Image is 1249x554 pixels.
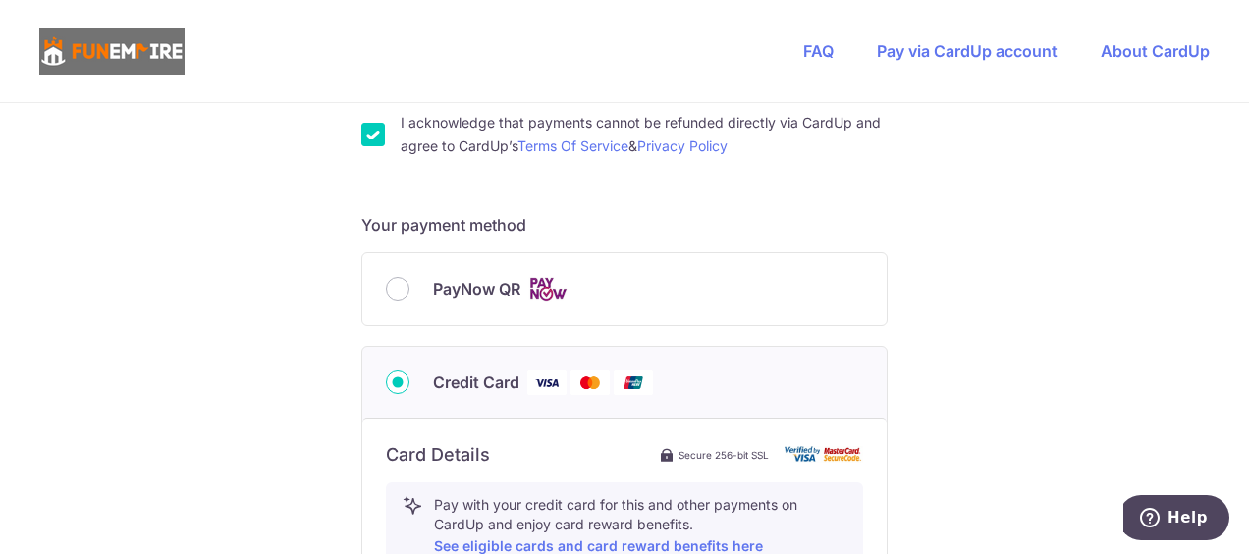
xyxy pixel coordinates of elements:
a: Privacy Policy [637,138,728,154]
a: See eligible cards and card reward benefits here [434,537,763,554]
h5: Your payment method [361,213,888,237]
span: Secure 256-bit SSL [679,447,769,463]
iframe: Opens a widget where you can find more information [1123,495,1229,544]
label: I acknowledge that payments cannot be refunded directly via CardUp and agree to CardUp’s & [401,111,888,158]
img: Cards logo [528,277,568,302]
a: Terms Of Service [517,138,628,154]
img: Visa [527,370,567,395]
span: Credit Card [433,370,519,394]
img: Union Pay [614,370,653,395]
a: About CardUp [1101,41,1210,61]
a: FAQ [803,41,834,61]
img: Mastercard [570,370,610,395]
div: PayNow QR Cards logo [386,277,863,302]
a: Pay via CardUp account [877,41,1058,61]
span: PayNow QR [433,277,520,301]
h6: Card Details [386,443,490,467]
div: Credit Card Visa Mastercard Union Pay [386,370,863,395]
img: card secure [785,446,863,463]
